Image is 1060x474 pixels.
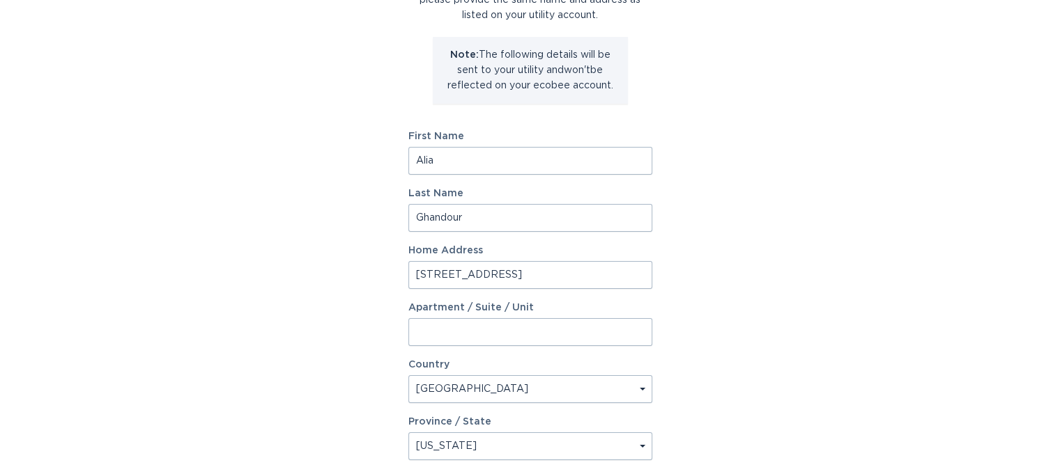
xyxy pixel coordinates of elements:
[408,189,652,198] label: Last Name
[408,246,652,255] label: Home Address
[408,360,450,370] label: Country
[408,132,652,141] label: First Name
[408,417,491,427] label: Province / State
[443,47,617,93] p: The following details will be sent to your utility and won't be reflected on your ecobee account.
[450,50,479,60] strong: Note:
[408,303,652,313] label: Apartment / Suite / Unit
